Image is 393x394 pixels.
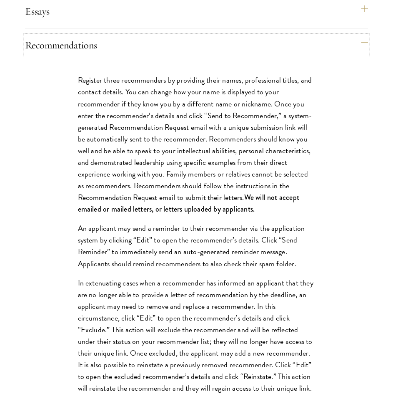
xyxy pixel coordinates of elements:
[78,192,300,215] strong: We will not accept emailed or mailed letters, or letters uploaded by applicants.
[25,1,368,21] button: Essays
[25,35,368,55] button: Recommendations
[78,222,315,269] p: An applicant may send a reminder to their recommender via the application system by clicking “Edi...
[78,74,315,215] p: Register three recommenders by providing their names, professional titles, and contact details. Y...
